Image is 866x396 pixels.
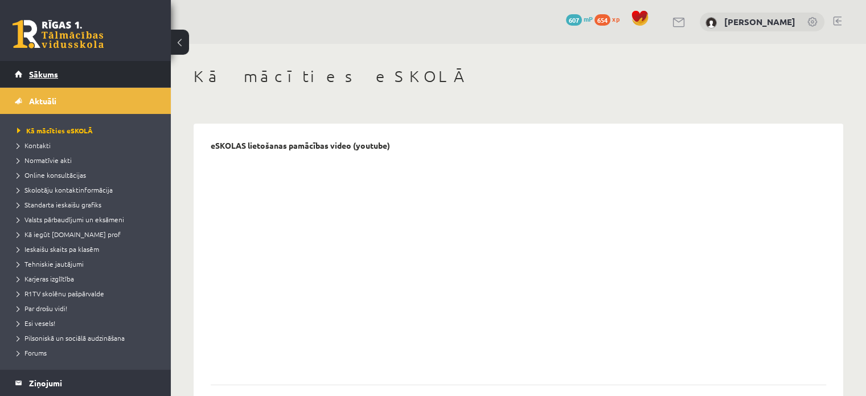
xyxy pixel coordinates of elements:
[594,14,610,26] span: 654
[17,348,159,358] a: Forums
[17,185,159,195] a: Skolotāju kontaktinformācija
[17,126,93,135] span: Kā mācīties eSKOLĀ
[17,156,72,165] span: Normatīvie akti
[17,229,159,239] a: Kā iegūt [DOMAIN_NAME] prof
[17,333,125,342] span: Pilsoniskā un sociālā audzināšana
[211,141,390,150] p: eSKOLAS lietošanas pamācības video (youtube)
[17,141,51,150] span: Kontakti
[17,348,47,357] span: Forums
[705,17,717,28] img: Arnolds Mikuličs
[29,370,157,396] legend: Ziņojumi
[15,88,157,114] a: Aktuāli
[17,199,159,210] a: Standarta ieskaišu grafiks
[17,185,113,194] span: Skolotāju kontaktinformācija
[17,259,84,268] span: Tehniskie jautājumi
[17,125,159,136] a: Kā mācīties eSKOLĀ
[17,273,159,284] a: Karjeras izglītība
[724,16,795,27] a: [PERSON_NAME]
[17,244,99,254] span: Ieskaišu skaits pa klasēm
[17,244,159,254] a: Ieskaišu skaits pa klasēm
[17,274,74,283] span: Karjeras izglītība
[29,69,58,79] span: Sākums
[17,214,159,224] a: Valsts pārbaudījumi un eksāmeni
[17,259,159,269] a: Tehniskie jautājumi
[17,304,67,313] span: Par drošu vidi!
[566,14,582,26] span: 607
[584,14,593,23] span: mP
[17,170,159,180] a: Online konsultācijas
[612,14,619,23] span: xp
[15,61,157,87] a: Sākums
[17,200,101,209] span: Standarta ieskaišu grafiks
[194,67,843,86] h1: Kā mācīties eSKOLĀ
[17,333,159,343] a: Pilsoniskā un sociālā audzināšana
[17,303,159,313] a: Par drošu vidi!
[17,319,55,328] span: Esi vesels!
[15,370,157,396] a: Ziņojumi
[17,288,159,299] a: R1TV skolēnu pašpārvalde
[17,215,124,224] span: Valsts pārbaudījumi un eksāmeni
[17,155,159,165] a: Normatīvie akti
[17,140,159,150] a: Kontakti
[594,14,625,23] a: 654 xp
[17,318,159,328] a: Esi vesels!
[17,289,104,298] span: R1TV skolēnu pašpārvalde
[17,230,121,239] span: Kā iegūt [DOMAIN_NAME] prof
[17,170,86,179] span: Online konsultācijas
[29,96,56,106] span: Aktuāli
[566,14,593,23] a: 607 mP
[13,20,104,48] a: Rīgas 1. Tālmācības vidusskola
